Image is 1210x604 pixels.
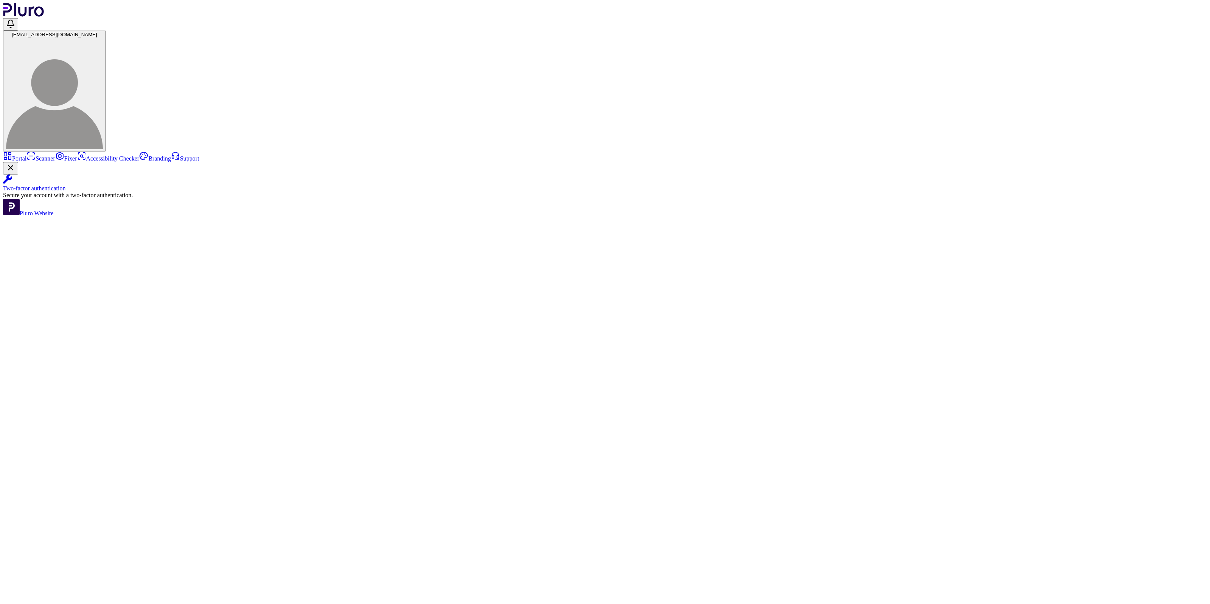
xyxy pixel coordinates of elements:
[3,18,18,31] button: Open notifications, you have undefined new notifications
[3,210,54,216] a: Open Pluro Website
[3,185,1207,192] div: Two-factor authentication
[12,32,97,37] span: [EMAIL_ADDRESS][DOMAIN_NAME]
[171,155,199,162] a: Support
[3,31,106,151] button: [EMAIL_ADDRESS][DOMAIN_NAME]dfhf@dh.com
[55,155,77,162] a: Fixer
[77,155,140,162] a: Accessibility Checker
[3,175,1207,192] a: Two-factor authentication
[6,53,103,149] img: dfhf@dh.com
[3,11,44,18] a: Logo
[3,192,1207,199] div: Secure your account with a two-factor authentication.
[3,155,26,162] a: Portal
[3,151,1207,217] aside: Sidebar menu
[26,155,55,162] a: Scanner
[139,155,171,162] a: Branding
[3,162,18,175] button: Close Two-factor authentication notification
